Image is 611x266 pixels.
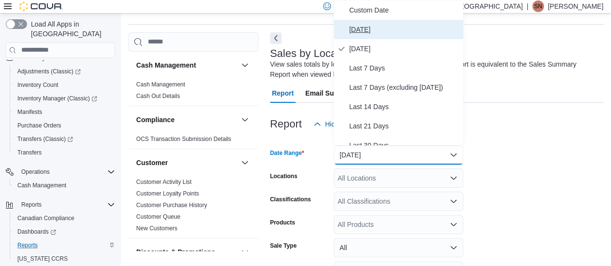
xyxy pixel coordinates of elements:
div: Cash Management [128,79,258,106]
label: Products [270,219,295,226]
a: OCS Transaction Submission Details [136,136,231,142]
a: Dashboards [10,225,119,238]
span: Last 14 Days [349,101,459,112]
button: Compliance [136,115,237,125]
span: Last 7 Days (excluding [DATE]) [349,82,459,93]
span: Adjustments (Classic) [17,68,81,75]
button: Customer [136,158,237,168]
span: Hide Parameters [325,119,376,129]
button: Open list of options [450,221,457,228]
button: Operations [17,166,54,178]
span: Customer Activity List [136,178,192,186]
img: Cova [19,1,63,11]
h3: Customer [136,158,168,168]
a: Canadian Compliance [14,212,78,224]
label: Date Range [270,149,304,157]
div: View sales totals by location for a specified date range. This report is equivalent to the Sales ... [270,59,598,80]
button: Discounts & Promotions [239,246,251,258]
span: Last 30 Days [349,140,459,151]
button: [US_STATE] CCRS [10,252,119,266]
span: New Customers [136,224,177,232]
button: Cash Management [136,60,237,70]
a: Cash Management [136,81,185,88]
a: Inventory Count [14,79,62,91]
div: Compliance [128,133,258,149]
span: Reports [17,241,38,249]
span: Last 7 Days [349,62,459,74]
a: Reports [14,239,42,251]
span: Custom Date [349,4,459,16]
button: Compliance [239,114,251,126]
span: Adjustments (Classic) [14,66,115,77]
span: Manifests [14,106,115,118]
a: Customer Purchase History [136,202,207,209]
h3: Discounts & Promotions [136,247,215,257]
span: Customer Queue [136,213,180,221]
a: Inventory Manager (Classic) [14,93,101,104]
span: [DATE] [349,43,459,55]
button: Manifests [10,105,119,119]
div: Stephanie Neblett [532,0,544,12]
a: Dashboards [14,226,60,238]
a: Customer Activity List [136,179,192,185]
button: Reports [10,238,119,252]
a: Customer Queue [136,213,180,220]
a: Inventory Manager (Classic) [10,92,119,105]
span: Inventory Count [17,81,58,89]
label: Locations [270,172,298,180]
button: Cash Management [10,179,119,192]
a: Adjustments (Classic) [14,66,85,77]
span: [US_STATE] CCRS [17,255,68,263]
button: Open list of options [450,174,457,182]
button: [DATE] [334,145,463,165]
p: | [526,0,528,12]
button: Discounts & Promotions [136,247,237,257]
button: Next [270,32,282,44]
a: Transfers (Classic) [14,133,77,145]
h3: Report [270,118,302,130]
div: Select listbox [334,0,463,145]
span: Reports [17,199,115,210]
span: Transfers (Classic) [17,135,73,143]
a: [US_STATE] CCRS [14,253,71,265]
span: Load All Apps in [GEOGRAPHIC_DATA] [27,19,115,39]
span: Customer Purchase History [136,201,207,209]
span: Dashboards [17,228,56,236]
span: Cash Out Details [136,92,180,100]
a: Transfers [14,147,45,158]
label: Classifications [270,196,311,203]
a: Manifests [14,106,46,118]
span: [DATE] [349,24,459,35]
span: SN [534,0,542,12]
button: All [334,238,463,257]
span: Transfers (Classic) [14,133,115,145]
span: Canadian Compliance [14,212,115,224]
span: Inventory Manager (Classic) [17,95,97,102]
a: Transfers (Classic) [10,132,119,146]
a: Customer Loyalty Points [136,190,199,197]
div: Customer [128,176,258,238]
span: Inventory Count [14,79,115,91]
span: Transfers [14,147,115,158]
button: Cash Management [239,59,251,71]
span: Washington CCRS [14,253,115,265]
span: Purchase Orders [17,122,61,129]
a: Purchase Orders [14,120,65,131]
button: Customer [239,157,251,168]
p: [PERSON_NAME] [548,0,603,12]
span: Cash Management [17,182,66,189]
span: Transfers [17,149,42,156]
span: Dashboards [14,226,115,238]
button: Reports [17,199,45,210]
span: Report [272,84,294,103]
label: Sale Type [270,242,297,250]
span: Purchase Orders [14,120,115,131]
span: Cash Management [14,180,115,191]
a: Cash Management [14,180,70,191]
button: Reports [2,198,119,211]
button: Operations [2,165,119,179]
span: Reports [14,239,115,251]
h3: Sales by Location [270,48,354,59]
